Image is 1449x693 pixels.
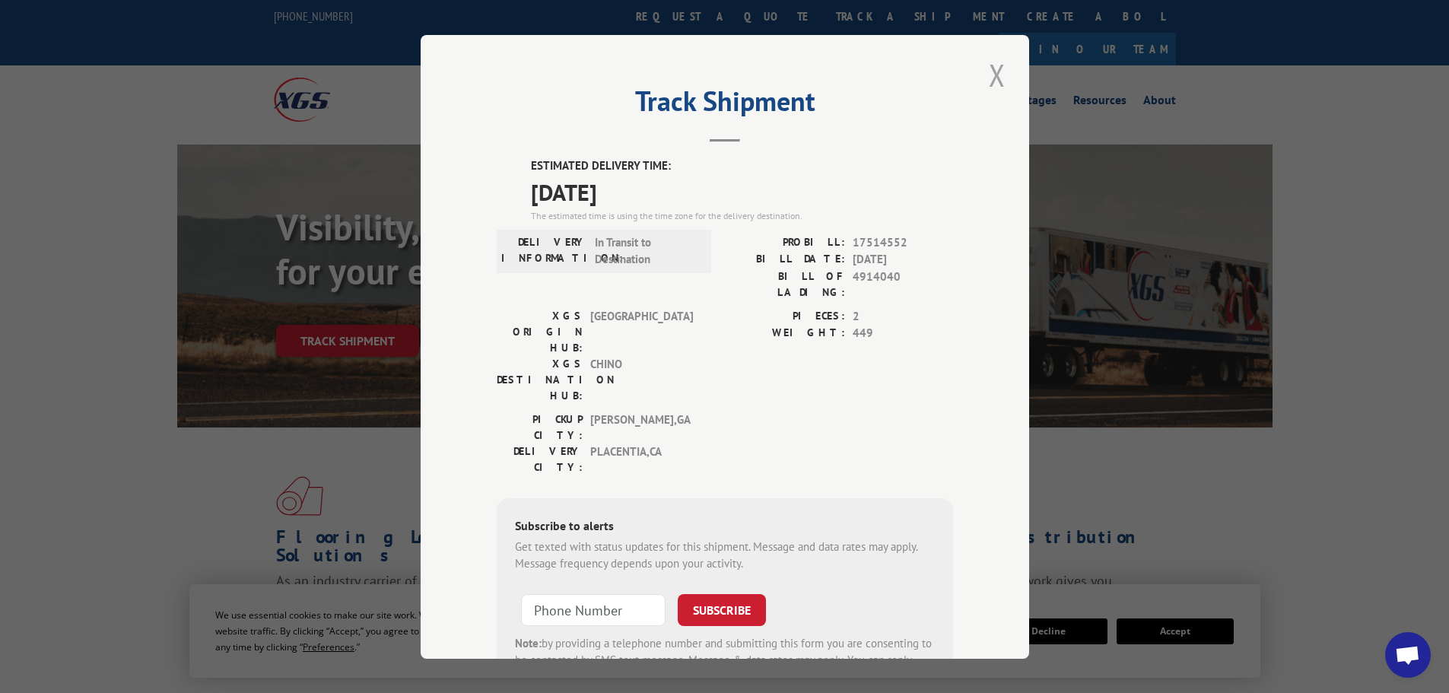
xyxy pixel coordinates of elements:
[725,268,845,300] label: BILL OF LADING:
[853,251,953,269] span: [DATE]
[497,411,583,443] label: PICKUP CITY:
[725,234,845,251] label: PROBILL:
[531,208,953,222] div: The estimated time is using the time zone for the delivery destination.
[515,538,935,572] div: Get texted with status updates for this shipment. Message and data rates may apply. Message frequ...
[501,234,587,268] label: DELIVERY INFORMATION:
[531,157,953,175] label: ESTIMATED DELIVERY TIME:
[515,635,542,650] strong: Note:
[531,174,953,208] span: [DATE]
[590,443,693,475] span: PLACENTIA , CA
[853,307,953,325] span: 2
[1385,632,1431,678] a: Open chat
[590,307,693,355] span: [GEOGRAPHIC_DATA]
[853,234,953,251] span: 17514552
[678,593,766,625] button: SUBSCRIBE
[725,307,845,325] label: PIECES:
[515,634,935,686] div: by providing a telephone number and submitting this form you are consenting to be contacted by SM...
[497,307,583,355] label: XGS ORIGIN HUB:
[725,325,845,342] label: WEIGHT:
[984,54,1010,96] button: Close modal
[853,268,953,300] span: 4914040
[521,593,666,625] input: Phone Number
[590,355,693,403] span: CHINO
[725,251,845,269] label: BILL DATE:
[853,325,953,342] span: 449
[497,355,583,403] label: XGS DESTINATION HUB:
[595,234,697,268] span: In Transit to Destination
[497,443,583,475] label: DELIVERY CITY:
[497,91,953,119] h2: Track Shipment
[590,411,693,443] span: [PERSON_NAME] , GA
[515,516,935,538] div: Subscribe to alerts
